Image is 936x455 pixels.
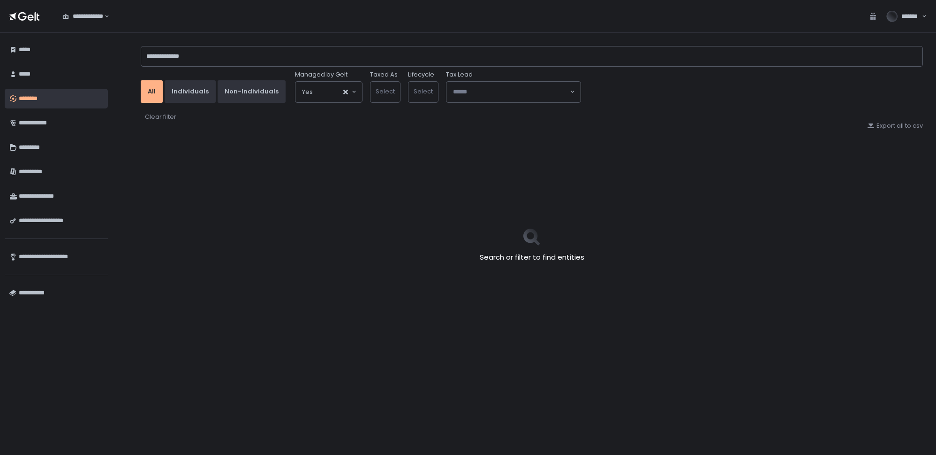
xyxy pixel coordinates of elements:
[446,82,581,102] div: Search for option
[56,7,109,26] div: Search for option
[295,70,347,79] span: Managed by Gelt
[867,122,923,130] button: Export all to csv
[225,87,279,96] div: Non-Individuals
[295,82,362,102] div: Search for option
[165,80,216,103] button: Individuals
[480,252,584,263] h2: Search or filter to find entities
[145,113,176,121] div: Clear filter
[172,87,209,96] div: Individuals
[453,87,569,97] input: Search for option
[343,90,348,94] button: Clear Selected
[148,87,156,96] div: All
[218,80,286,103] button: Non-Individuals
[446,70,473,79] span: Tax Lead
[141,80,163,103] button: All
[313,87,342,97] input: Search for option
[144,112,177,122] button: Clear filter
[370,70,398,79] label: Taxed As
[376,87,395,96] span: Select
[408,70,434,79] label: Lifecycle
[414,87,433,96] span: Select
[302,87,313,97] span: Yes
[103,12,104,21] input: Search for option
